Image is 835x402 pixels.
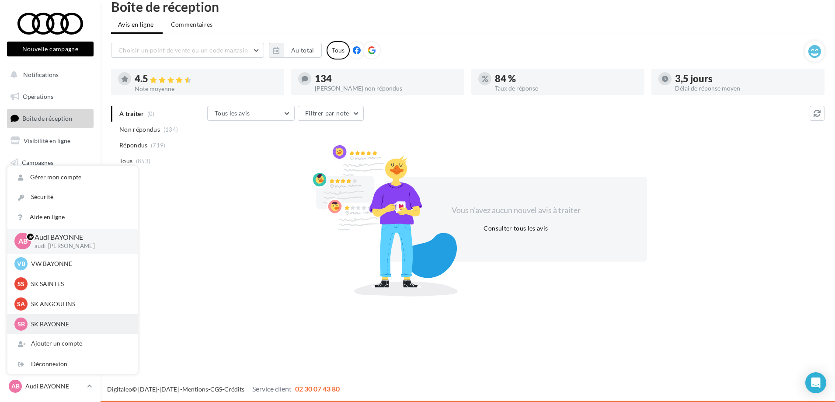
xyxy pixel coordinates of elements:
a: Sécurité [7,187,138,207]
div: Open Intercom Messenger [805,372,826,393]
a: Aide en ligne [7,207,138,227]
span: SA [17,300,25,308]
a: Médiathèque [5,175,95,193]
span: AB [18,236,28,246]
p: Audi BAYONNE [35,232,124,242]
a: Campagnes [5,154,95,172]
div: 134 [315,74,457,84]
span: Commentaires [171,20,213,29]
a: Boîte de réception [5,109,95,128]
a: Gérer mon compte [7,168,138,187]
a: AB Audi BAYONNE [7,378,94,395]
span: (719) [151,142,166,149]
span: Campagnes [22,158,53,166]
span: Visibilité en ligne [24,137,70,144]
div: 4.5 [135,74,277,84]
p: SK SAINTES [31,280,127,288]
div: 3,5 jours [675,74,818,84]
span: © [DATE]-[DATE] - - - [107,385,340,393]
span: Boîte de réception [22,115,72,122]
a: Mentions [182,385,208,393]
p: Audi BAYONNE [25,382,83,391]
button: Filtrer par note [298,106,364,121]
a: AFFICHAGE PRESSE MD [5,197,95,223]
button: Choisir un point de vente ou un code magasin [111,43,264,58]
span: Opérations [23,93,53,100]
span: Répondus [119,141,148,150]
span: Service client [252,385,292,393]
div: Taux de réponse [495,85,637,91]
button: Au total [269,43,322,58]
span: Choisir un point de vente ou un code magasin [118,46,248,54]
span: Tous les avis [215,109,250,117]
span: 02 30 07 43 80 [295,385,340,393]
div: 84 % [495,74,637,84]
span: (853) [136,157,151,164]
a: Digitaleo [107,385,132,393]
span: (134) [164,126,178,133]
div: Déconnexion [7,354,138,374]
span: SB [17,320,25,329]
button: Tous les avis [207,106,295,121]
span: VB [17,259,25,268]
div: [PERSON_NAME] non répondus [315,85,457,91]
div: Tous [327,41,350,59]
p: VW BAYONNE [31,259,127,268]
span: SS [17,280,24,288]
button: Nouvelle campagne [7,42,94,56]
div: Ajouter un compte [7,334,138,353]
button: Au total [284,43,322,58]
span: Tous [119,157,132,165]
div: Délai de réponse moyen [675,85,818,91]
p: SK BAYONNE [31,320,127,329]
div: Note moyenne [135,86,277,92]
span: Non répondus [119,125,160,134]
a: CGS [210,385,222,393]
button: Consulter tous les avis [480,223,551,234]
a: Visibilité en ligne [5,132,95,150]
span: AB [11,382,20,391]
span: Notifications [23,71,59,78]
a: Opérations [5,87,95,106]
p: SK ANGOULINS [31,300,127,308]
a: Crédits [224,385,244,393]
button: Notifications [5,66,92,84]
p: audi-[PERSON_NAME] [35,242,124,250]
div: Vous n'avez aucun nouvel avis à traiter [441,205,591,216]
